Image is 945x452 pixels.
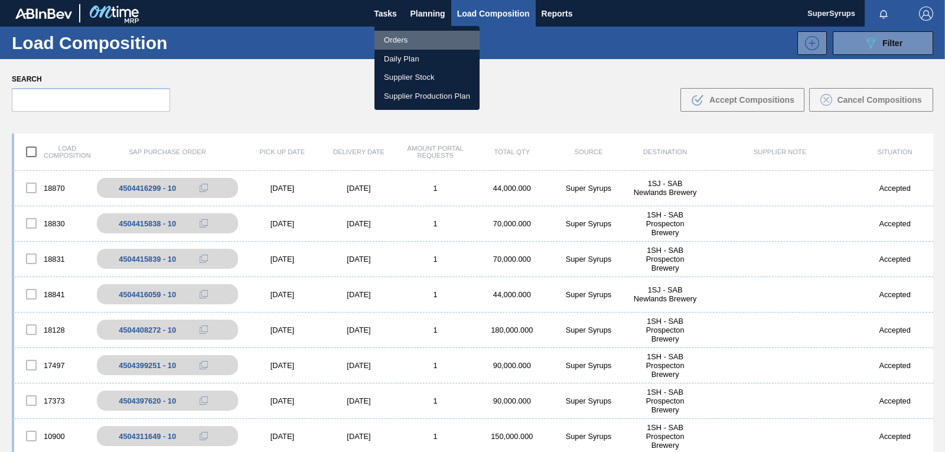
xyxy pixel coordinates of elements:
[374,50,480,69] a: Daily Plan
[374,68,480,87] a: Supplier Stock
[374,31,480,50] a: Orders
[374,87,480,106] a: Supplier Production Plan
